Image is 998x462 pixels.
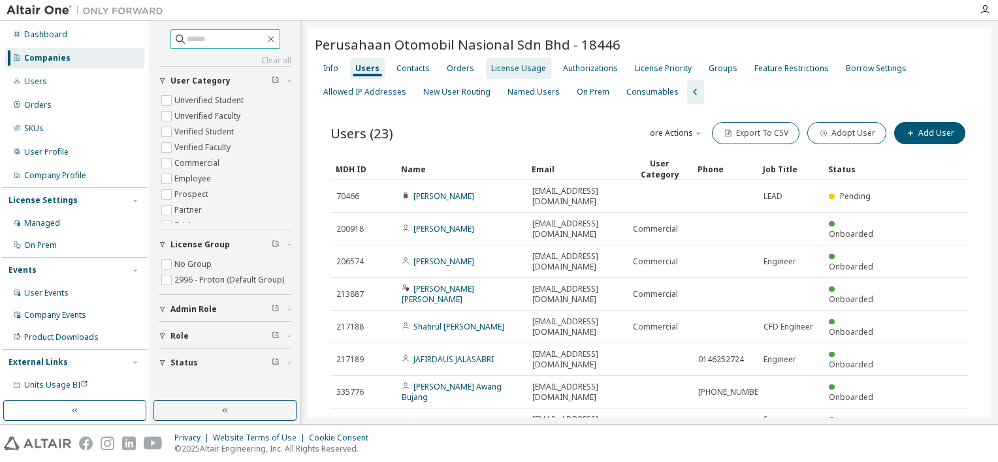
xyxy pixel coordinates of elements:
[507,87,560,97] div: Named Users
[532,159,622,179] div: Email
[491,63,546,74] div: License Usage
[24,29,67,40] div: Dashboard
[323,87,406,97] div: Allowed IP Addresses
[632,158,687,180] div: User Category
[24,379,88,390] span: Units Usage BI
[7,4,170,17] img: Altair One
[24,147,69,157] div: User Profile
[330,124,393,142] span: Users (23)
[413,321,504,332] a: Shahrul [PERSON_NAME]
[24,218,60,228] div: Managed
[698,159,752,179] div: Phone
[174,171,214,187] label: Employee
[159,55,291,66] a: Clear all
[754,63,829,74] div: Feature Restrictions
[122,437,136,450] img: linkedin.svg
[174,108,243,124] label: Unverified Faculty
[8,195,78,206] div: License Settings
[829,294,873,305] span: Onboarded
[532,414,621,435] span: [EMAIL_ADDRESS][DOMAIN_NAME]
[423,87,491,97] div: New User Routing
[633,224,678,234] span: Commercial
[402,381,502,403] a: [PERSON_NAME] Awang Bujang
[840,191,871,202] span: Pending
[24,123,44,134] div: SKUs
[563,63,618,74] div: Authorizations
[413,191,474,202] a: [PERSON_NAME]
[712,122,799,144] button: Export To CSV
[532,382,621,403] span: [EMAIL_ADDRESS][DOMAIN_NAME]
[698,354,744,365] span: 0146252724
[336,191,359,202] span: 70466
[174,272,287,288] label: 2996 - Proton (Default Group)
[4,437,71,450] img: altair_logo.svg
[709,63,737,74] div: Groups
[413,256,474,267] a: [PERSON_NAME]
[170,331,189,341] span: Role
[315,35,620,54] span: Perusahaan Otomobil Nasional Sdn Bhd - 18446
[764,414,817,435] span: Senior Engineer
[764,322,813,332] span: CFD Engineer
[336,387,364,397] span: 335776
[336,159,391,179] div: MDH ID
[24,240,57,251] div: On Prem
[846,63,907,74] div: Borrow Settings
[764,354,796,365] span: Engineer
[894,122,965,144] button: Add User
[174,202,204,218] label: Partner
[24,76,47,87] div: Users
[159,230,291,259] button: License Group
[24,170,86,181] div: Company Profile
[174,256,214,272] label: No Group
[24,53,71,63] div: Companies
[144,437,163,450] img: youtube.svg
[532,186,621,207] span: [EMAIL_ADDRESS][DOMAIN_NAME]
[24,332,99,343] div: Product Downloads
[829,326,873,337] span: Onboarded
[272,76,280,86] span: Clear filter
[159,322,291,350] button: Role
[170,358,198,368] span: Status
[24,310,86,320] div: Company Events
[174,93,246,108] label: Unverified Student
[170,304,217,315] span: Admin Role
[174,443,376,454] p: © 2025 Altair Engineering, Inc. All Rights Reserved.
[309,433,376,443] div: Cookie Consent
[413,223,474,234] a: [PERSON_NAME]
[828,159,883,179] div: Status
[532,284,621,305] span: [EMAIL_ADDRESS][DOMAIN_NAME]
[336,354,364,365] span: 217189
[213,433,309,443] div: Website Terms of Use
[272,304,280,315] span: Clear filter
[626,87,679,97] div: Consumables
[532,251,621,272] span: [EMAIL_ADDRESS][DOMAIN_NAME]
[336,322,364,332] span: 217188
[174,433,213,443] div: Privacy
[402,283,474,305] a: [PERSON_NAME] [PERSON_NAME]
[24,288,69,298] div: User Events
[272,331,280,341] span: Clear filter
[272,358,280,368] span: Clear filter
[79,437,93,450] img: facebook.svg
[174,218,193,234] label: Trial
[396,63,430,74] div: Contacts
[532,219,621,239] span: [EMAIL_ADDRESS][DOMAIN_NAME]
[355,63,379,74] div: Users
[8,357,68,367] div: External Links
[764,191,782,202] span: LEAD
[829,392,873,403] span: Onboarded
[633,256,678,267] span: Commercial
[174,140,233,155] label: Verified Faculty
[532,316,621,337] span: [EMAIL_ADDRESS][DOMAIN_NAME]
[447,63,474,74] div: Orders
[336,289,364,300] span: 213887
[159,295,291,324] button: Admin Role
[323,63,338,74] div: Info
[101,437,114,450] img: instagram.svg
[159,348,291,377] button: Status
[698,387,765,397] span: [PHONE_NUMBER]
[807,122,886,144] button: Adopt User
[159,67,291,95] button: User Category
[401,159,521,179] div: Name
[532,349,621,370] span: [EMAIL_ADDRESS][DOMAIN_NAME]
